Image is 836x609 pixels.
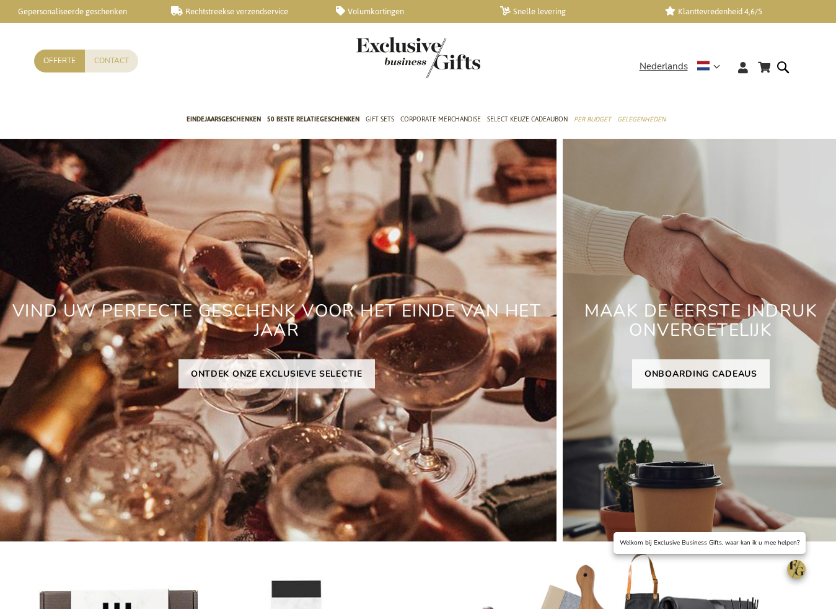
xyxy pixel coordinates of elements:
[336,6,481,17] a: Volumkortingen
[267,113,359,126] span: 50 beste relatiegeschenken
[617,113,666,126] span: Gelegenheden
[356,37,418,78] a: store logo
[366,113,394,126] span: Gift Sets
[34,50,85,72] a: Offerte
[6,6,151,17] a: Gepersonaliseerde geschenken
[178,359,375,388] a: ONTDEK ONZE EXCLUSIEVE SELECTIE
[85,50,138,72] a: Contact
[640,59,728,74] div: Nederlands
[187,113,261,126] span: Eindejaarsgeschenken
[500,6,645,17] a: Snelle levering
[356,37,480,78] img: Exclusive Business gifts logo
[632,359,770,388] a: ONBOARDING CADEAUS
[171,6,316,17] a: Rechtstreekse verzendservice
[665,6,810,17] a: Klanttevredenheid 4,6/5
[487,113,568,126] span: Select Keuze Cadeaubon
[574,113,611,126] span: Per Budget
[640,59,688,74] span: Nederlands
[400,113,481,126] span: Corporate Merchandise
